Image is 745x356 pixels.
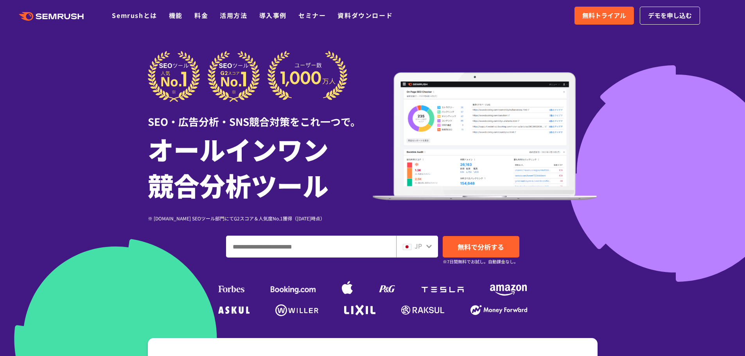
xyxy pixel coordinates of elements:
input: ドメイン、キーワードまたはURLを入力してください [226,236,396,257]
a: デモを申し込む [640,7,700,25]
a: 機能 [169,11,183,20]
a: 無料トライアル [574,7,634,25]
small: ※7日間無料でお試し。自動課金なし。 [443,258,518,265]
a: 無料で分析する [443,236,519,258]
a: 資料ダウンロード [337,11,393,20]
a: Semrushとは [112,11,157,20]
a: 導入事例 [259,11,287,20]
span: デモを申し込む [648,11,692,21]
h1: オールインワン 競合分析ツール [148,131,373,203]
span: JP [415,241,422,250]
a: 活用方法 [220,11,247,20]
div: SEO・広告分析・SNS競合対策をこれ一つで。 [148,102,373,129]
div: ※ [DOMAIN_NAME] SEOツール部門にてG2スコア＆人気度No.1獲得（[DATE]時点） [148,215,373,222]
a: 料金 [194,11,208,20]
a: セミナー [298,11,326,20]
span: 無料で分析する [458,242,504,252]
span: 無料トライアル [582,11,626,21]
